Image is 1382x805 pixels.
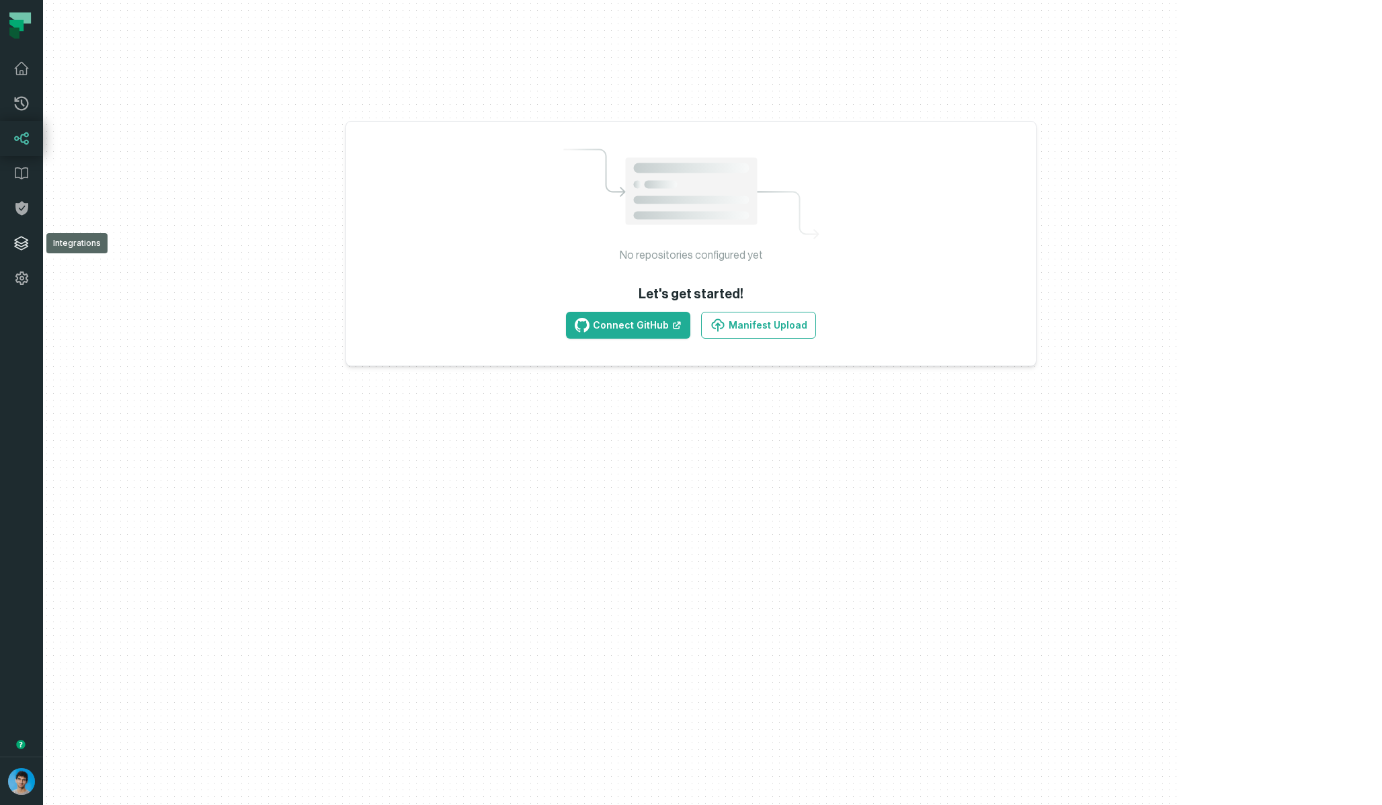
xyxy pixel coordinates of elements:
div: Integrations [46,233,108,253]
div: Tooltip anchor [15,738,27,751]
a: Connect GitHub [566,312,690,339]
p: Let's get started! [639,285,743,304]
button: Manifest Upload [701,312,816,339]
img: avatar of Omri Ildis [8,768,35,795]
h1: No repositories configured yet [620,247,763,263]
